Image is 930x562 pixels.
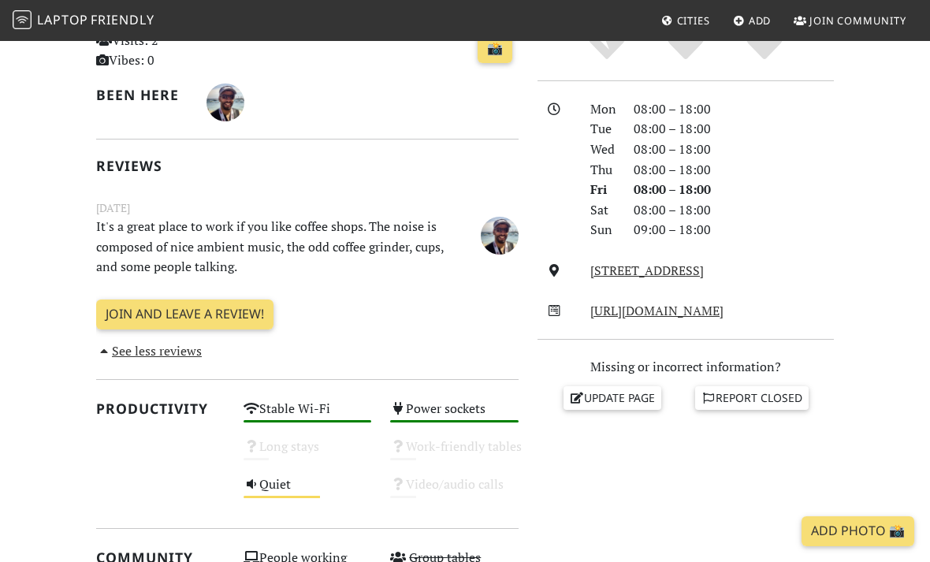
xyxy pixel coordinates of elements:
div: 09:00 – 18:00 [624,220,843,240]
div: Work-friendly tables [381,435,528,473]
a: Join and leave a review! [96,300,273,329]
a: See less reviews [96,342,202,359]
div: Power sockets [381,397,528,435]
div: Wed [581,140,625,160]
a: [URL][DOMAIN_NAME] [590,302,724,319]
div: Yes [646,24,725,63]
img: LaptopFriendly [13,10,32,29]
a: 📸 [478,34,512,64]
h2: Reviews [96,158,519,174]
div: 08:00 – 18:00 [624,119,843,140]
div: 08:00 – 18:00 [624,200,843,221]
p: It's a great place to work if you like coffee shops. The noise is composed of nice ambient music,... [87,217,455,277]
span: Add [749,13,772,28]
span: Join Community [809,13,906,28]
div: Video/audio calls [381,473,528,511]
div: Fri [581,180,625,200]
small: [DATE] [87,199,528,217]
img: 1065-carlos.jpg [481,217,519,255]
div: Long stays [234,435,381,473]
span: Carlos Monteiro [206,92,244,110]
a: Update page [564,386,661,410]
span: Laptop [37,11,88,28]
a: [STREET_ADDRESS] [590,262,704,279]
div: Sat [581,200,625,221]
div: Tue [581,119,625,140]
a: Join Community [787,6,913,35]
div: Definitely! [725,24,804,63]
p: Visits: 2 Vibes: 0 [96,31,225,71]
p: Missing or incorrect information? [538,357,834,378]
a: LaptopFriendly LaptopFriendly [13,7,154,35]
div: Sun [581,220,625,240]
div: 08:00 – 18:00 [624,180,843,200]
div: Mon [581,99,625,120]
img: 1065-carlos.jpg [206,84,244,121]
h2: Been here [96,87,188,103]
a: Report closed [695,386,809,410]
span: Cities [677,13,710,28]
a: Add [727,6,778,35]
a: Cities [655,6,716,35]
div: Thu [581,160,625,181]
div: Stable Wi-Fi [234,397,381,435]
div: No [567,24,646,63]
div: 08:00 – 18:00 [624,140,843,160]
span: Carlos Monteiro [481,225,519,243]
div: 08:00 – 18:00 [624,160,843,181]
div: Quiet [234,473,381,511]
span: Friendly [91,11,154,28]
div: 08:00 – 18:00 [624,99,843,120]
h2: Productivity [96,400,225,417]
